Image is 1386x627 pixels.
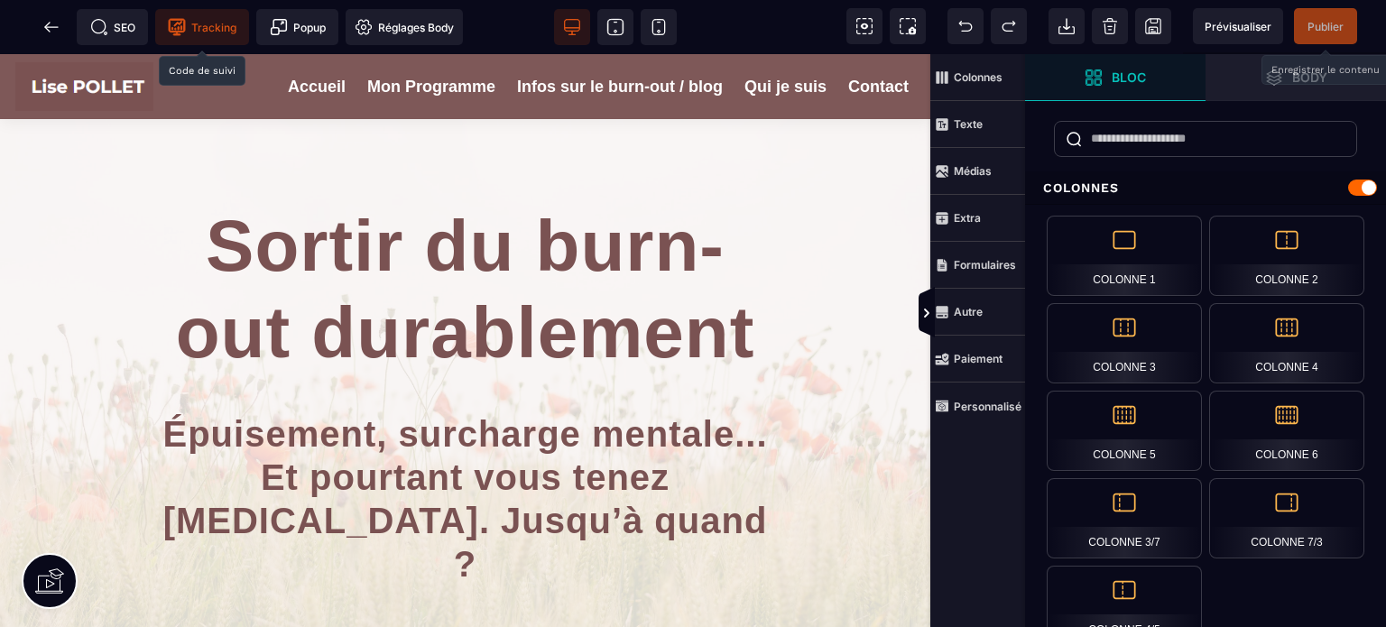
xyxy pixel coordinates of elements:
span: Réglages Body [355,18,454,36]
div: Colonne 4 [1209,303,1364,383]
div: Colonne 5 [1047,391,1202,471]
strong: Colonnes [954,70,1003,84]
span: Personnalisé [930,383,1025,429]
span: Voir mobile [641,9,677,45]
div: Colonne 3/7 [1047,478,1202,558]
strong: Extra [954,211,981,225]
span: Voir bureau [554,9,590,45]
span: Texte [930,101,1025,148]
span: Paiement [930,336,1025,383]
span: Voir tablette [597,9,633,45]
span: Ouvrir les calques [1206,54,1386,101]
div: Colonne 7/3 [1209,478,1364,558]
h1: Épuisement, surcharge mentale... Et pourtant vous tenez [MEDICAL_DATA]. Jusqu’à quand ? [149,349,781,540]
span: Médias [930,148,1025,195]
span: Extra [930,195,1025,242]
strong: Bloc [1112,70,1146,84]
div: Colonne 6 [1209,391,1364,471]
span: Publier [1307,20,1344,33]
strong: Personnalisé [954,400,1021,413]
strong: Texte [954,117,983,131]
span: Rétablir [991,8,1027,44]
span: Créer une alerte modale [256,9,338,45]
span: Colonnes [930,54,1025,101]
span: Importer [1049,8,1085,44]
img: 1ad0e4a1b8c52ef2751205e1b85efb3f_Capture_d'%C3%A9cran_2025-09-25_163153.png [15,8,153,57]
span: Retour [33,9,69,45]
div: Colonne 2 [1209,216,1364,296]
span: Popup [270,18,326,36]
span: Afficher les vues [1025,287,1043,341]
a: Accueil [288,20,346,46]
span: Enregistrer le contenu [1294,8,1357,44]
span: Aperçu [1193,8,1283,44]
span: Capture d'écran [890,8,926,44]
a: Infos sur le burn-out / blog [517,20,723,46]
strong: Paiement [954,352,1003,365]
span: Nettoyage [1092,8,1128,44]
span: Ouvrir les blocs [1025,54,1206,101]
strong: Autre [954,305,983,318]
a: Contact [848,20,909,46]
span: Prévisualiser [1205,20,1271,33]
span: SEO [90,18,135,36]
span: Défaire [947,8,984,44]
a: Mon Programme [367,20,495,46]
span: Formulaires [930,242,1025,289]
span: Autre [930,289,1025,336]
span: Métadata SEO [77,9,148,45]
div: Colonnes [1025,171,1386,205]
strong: Formulaires [954,258,1016,272]
span: Code de suivi [155,9,249,45]
h1: Sortir du burn-out durablement [149,140,781,331]
span: Tracking [168,18,236,36]
div: Colonne 3 [1047,303,1202,383]
strong: Médias [954,164,992,178]
span: Voir les composants [846,8,882,44]
span: Favicon [346,9,463,45]
a: Qui je suis [744,20,827,46]
div: Colonne 1 [1047,216,1202,296]
span: Enregistrer [1135,8,1171,44]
